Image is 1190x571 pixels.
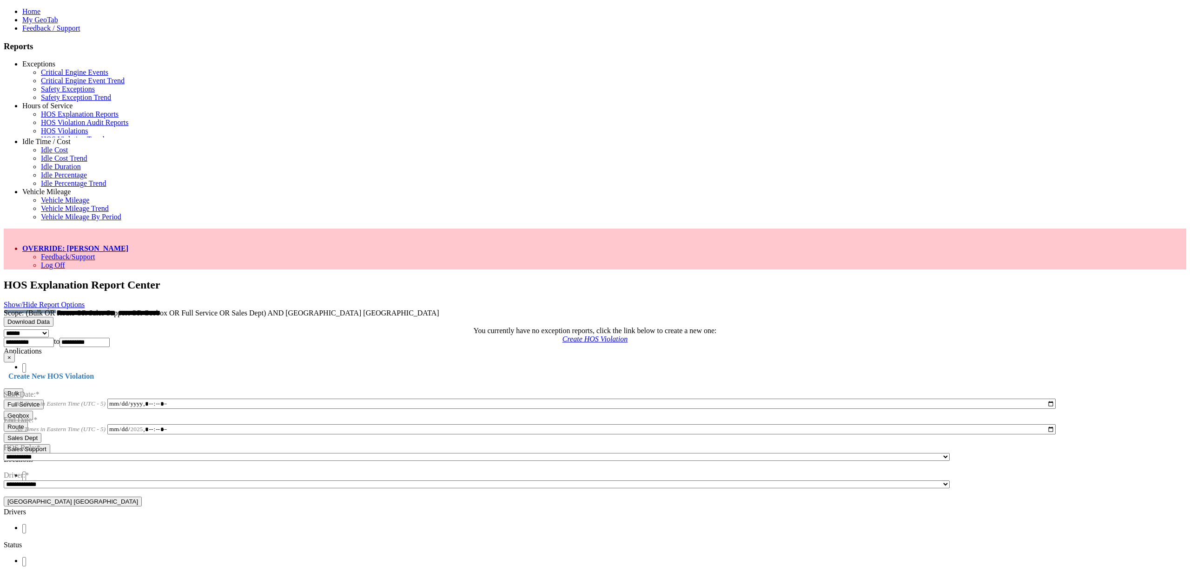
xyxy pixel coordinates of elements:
a: Idle Percentage [41,171,87,179]
button: [GEOGRAPHIC_DATA] [GEOGRAPHIC_DATA] [4,497,142,506]
span: All Times in Eastern Time (UTC - 5) [15,426,106,433]
a: Vehicle Mileage Trend [41,204,109,212]
button: Download Data [4,317,53,327]
a: Vehicle Mileage By Period [41,213,121,221]
button: Sales Dept [4,433,41,443]
label: Status [4,541,22,549]
label: Show [4,320,20,328]
a: Home [22,7,40,15]
a: Idle Percentage Trend [41,179,106,187]
a: HOS Violations [41,127,88,135]
label: Driver:* [4,468,29,479]
span: Scope: (Bulk OR Route OR Sales Support OR Geobox OR Full Service OR Sales Dept) AND [GEOGRAPHIC_D... [4,309,439,317]
a: Idle Time / Cost [22,138,71,145]
a: Vehicle Mileage [41,196,89,204]
a: Show/Hide Report Options [4,301,85,308]
a: Feedback/Support [41,253,95,261]
h3: Reports [4,41,1186,52]
h2: HOS Explanation Report Center [4,279,1186,291]
div: You currently have no exception reports, click the link below to create a new one: [4,327,1186,335]
label: Applications [4,347,42,355]
a: OVERRIDE: [PERSON_NAME] [22,244,128,252]
a: HOS Explanation Reports [41,110,119,118]
a: Idle Cost [41,146,68,154]
a: Safety Exception Trend [41,93,111,101]
label: Drivers [4,508,26,516]
span: to [54,337,59,345]
a: Feedback / Support [22,24,80,32]
a: Vehicle Mileage [22,188,71,196]
a: HOS Violation Trend [41,135,105,143]
a: Create HOS Violation [562,335,628,343]
label: HOS Rule:* [4,440,40,452]
a: Safety Exceptions [41,85,95,93]
label: Start Date:* [4,378,40,398]
a: Idle Duration [41,163,81,171]
a: Critical Engine Events [41,68,108,76]
a: My GeoTab [22,16,58,24]
a: HOS Violation Audit Reports [41,118,129,126]
a: Exceptions [22,60,55,68]
h4: Create New HOS Violation [4,372,1186,381]
label: Locations [4,455,33,463]
a: Idle Cost Trend [41,154,87,162]
label: End Date:* [4,404,37,424]
span: All Times in Eastern Time (UTC - 5) [15,400,106,407]
a: Hours of Service [22,102,73,110]
a: Log Off [41,261,65,269]
a: Critical Engine Event Trend [41,77,125,85]
button: × [4,353,15,362]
